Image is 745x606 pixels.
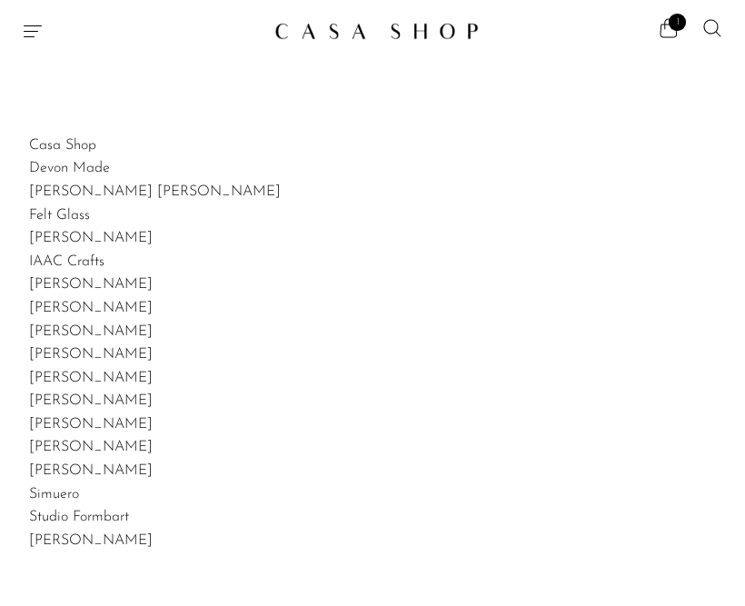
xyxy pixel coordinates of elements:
a: [PERSON_NAME] [29,463,153,478]
a: Devon Made [29,161,110,175]
a: [PERSON_NAME] [29,231,153,245]
a: Felt Glass [29,208,90,223]
a: [PERSON_NAME] [29,277,153,292]
a: [PERSON_NAME] [PERSON_NAME] [29,184,281,199]
a: [PERSON_NAME] [29,440,153,454]
a: Studio Formbart [29,510,129,524]
a: [PERSON_NAME] [29,533,153,548]
a: [PERSON_NAME] [29,393,153,408]
a: [PERSON_NAME] [29,417,153,432]
button: Menu [22,20,44,42]
a: [PERSON_NAME] [29,371,153,385]
a: IAAC Crafts [29,254,104,269]
span: 1 [669,14,686,31]
a: [PERSON_NAME] [29,324,153,339]
a: [PERSON_NAME] [29,347,153,362]
a: Casa Shop [29,138,96,153]
a: [PERSON_NAME] [29,301,153,315]
a: Simuero [29,487,79,502]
